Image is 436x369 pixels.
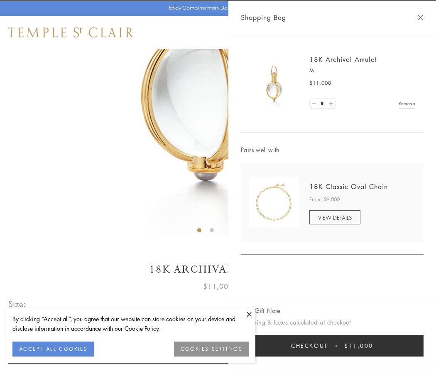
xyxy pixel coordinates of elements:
[417,15,424,21] button: Close Shopping Bag
[249,58,299,108] img: 18K Archival Amulet
[309,210,360,224] a: VIEW DETAILS
[8,297,27,311] span: Size:
[326,98,335,109] a: Set quantity to 2
[291,341,328,350] span: Checkout
[12,314,249,333] div: By clicking “Accept all”, you agree that our website can store cookies on your device and disclos...
[309,195,340,204] span: From: $9,000
[8,27,134,37] img: Temple St. Clair
[399,99,415,108] a: Remove
[241,12,286,23] span: Shopping Bag
[309,55,377,64] a: 18K Archival Amulet
[309,66,415,75] p: M
[241,317,424,327] p: Shipping & taxes calculated at checkout
[309,79,331,87] span: $11,000
[169,4,263,12] p: Enjoy Complimentary Delivery & Returns
[249,177,299,227] img: N88865-OV18
[344,341,373,350] span: $11,000
[241,145,424,155] span: Pairs well with
[241,305,280,316] button: Add Gift Note
[241,335,424,357] button: Checkout $11,000
[318,214,352,221] span: VIEW DETAILS
[12,342,94,357] button: ACCEPT ALL COOKIES
[203,281,233,292] span: $11,000
[8,262,428,277] h1: 18K Archival Amulet
[309,182,388,191] a: 18K Classic Oval Chain
[310,98,318,109] a: Set quantity to 0
[174,342,249,357] button: COOKIES SETTINGS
